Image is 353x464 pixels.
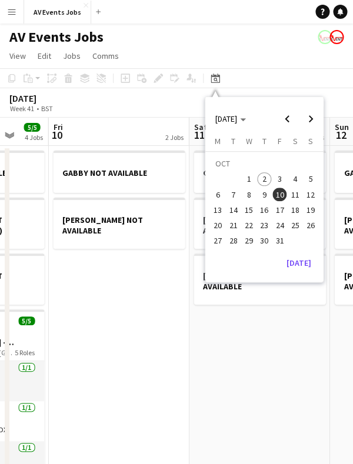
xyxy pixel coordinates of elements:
span: S [293,136,298,146]
span: 25 [288,218,302,232]
span: T [262,136,266,146]
span: Fri [54,122,63,132]
span: 2 [257,172,271,186]
span: Sun [335,122,349,132]
span: 8 [242,188,256,202]
button: 27-10-2025 [210,233,225,248]
button: 15-10-2025 [241,202,257,218]
button: 26-10-2025 [303,218,318,233]
button: 28-10-2025 [225,233,241,248]
button: 23-10-2025 [257,218,272,233]
span: 21 [227,218,241,232]
span: 16 [257,203,271,217]
app-job-card: [PERSON_NAME] NOT AVAILABLE [194,253,326,305]
span: Sat [194,122,207,132]
button: 17-10-2025 [272,202,287,218]
span: 14 [227,203,241,217]
span: 4 [288,172,302,186]
div: 2 Jobs [165,133,184,142]
button: 09-10-2025 [257,187,272,202]
a: Jobs [58,48,85,64]
button: [DATE] [282,253,316,272]
button: 11-10-2025 [287,187,302,202]
app-job-card: GABBY NOT AVAILABLE [194,151,326,193]
span: 17 [272,203,287,217]
span: 11 [192,128,207,142]
td: OCT [210,156,318,171]
span: F [278,136,282,146]
span: 10 [52,128,63,142]
span: 31 [272,234,287,248]
span: 18 [288,203,302,217]
span: S [308,136,313,146]
span: Jobs [63,51,81,61]
button: AV Events Jobs [24,1,91,24]
span: 9 [257,188,271,202]
button: 18-10-2025 [287,202,302,218]
button: Choose month and year [211,108,251,129]
h3: GABBY NOT AVAILABLE [194,168,326,178]
button: 05-10-2025 [303,171,318,186]
app-job-card: [PERSON_NAME] NOT AVAILABLE [54,198,185,249]
span: 5 Roles [15,348,35,357]
app-job-card: GABBY NOT AVAILABLE [54,151,185,193]
span: 20 [211,218,225,232]
button: 20-10-2025 [210,218,225,233]
button: 24-10-2025 [272,218,287,233]
button: Next month [299,107,322,131]
span: 30 [257,234,271,248]
div: [DATE] [9,92,80,104]
button: Previous month [275,107,299,131]
span: 7 [227,188,241,202]
button: 12-10-2025 [303,187,318,202]
button: 04-10-2025 [287,171,302,186]
span: 11 [288,188,302,202]
button: 02-10-2025 [257,171,272,186]
span: 23 [257,218,271,232]
div: BST [41,104,53,113]
button: 08-10-2025 [241,187,257,202]
span: Comms [92,51,119,61]
span: Edit [38,51,51,61]
span: 15 [242,203,256,217]
span: 19 [304,203,318,217]
span: 29 [242,234,256,248]
button: 07-10-2025 [225,187,241,202]
a: View [5,48,31,64]
h3: [PERSON_NAME] NOT AVAILABLE [54,215,185,236]
app-user-avatar: Liam O'Brien [318,30,332,44]
button: 21-10-2025 [225,218,241,233]
button: 01-10-2025 [241,171,257,186]
span: T [231,136,235,146]
app-job-card: [PERSON_NAME] NOT AVAILABLE [194,198,326,249]
button: 29-10-2025 [241,233,257,248]
h1: AV Events Jobs [9,28,104,46]
app-user-avatar: Liam O'Brien [329,30,344,44]
span: 26 [304,218,318,232]
button: 13-10-2025 [210,202,225,218]
h3: [PERSON_NAME] NOT AVAILABLE [194,215,326,236]
span: M [215,136,221,146]
span: 6 [211,188,225,202]
a: Edit [33,48,56,64]
div: 4 Jobs [25,133,43,142]
button: 03-10-2025 [272,171,287,186]
button: 06-10-2025 [210,187,225,202]
button: 25-10-2025 [287,218,302,233]
button: 10-10-2025 [272,187,287,202]
span: 22 [242,218,256,232]
button: 16-10-2025 [257,202,272,218]
span: 5/5 [24,123,41,132]
span: 10 [272,188,287,202]
span: 24 [272,218,287,232]
button: 22-10-2025 [241,218,257,233]
button: 30-10-2025 [257,233,272,248]
h3: GABBY NOT AVAILABLE [54,168,185,178]
span: Week 41 [7,104,36,113]
span: 1 [242,172,256,186]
